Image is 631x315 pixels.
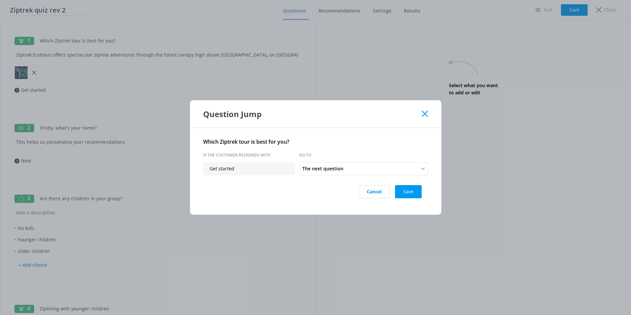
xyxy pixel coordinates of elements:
p: Go to [299,152,391,158]
p: If the customer responds with [203,152,295,158]
button: Save [395,185,422,198]
div: Question Jump [203,109,422,119]
span: The next question [302,165,347,172]
h4: Which Ziptrek tour is best for you? [203,138,428,146]
button: Cancel [358,185,390,198]
p: Get started [203,162,295,175]
button: Close [422,110,428,117]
